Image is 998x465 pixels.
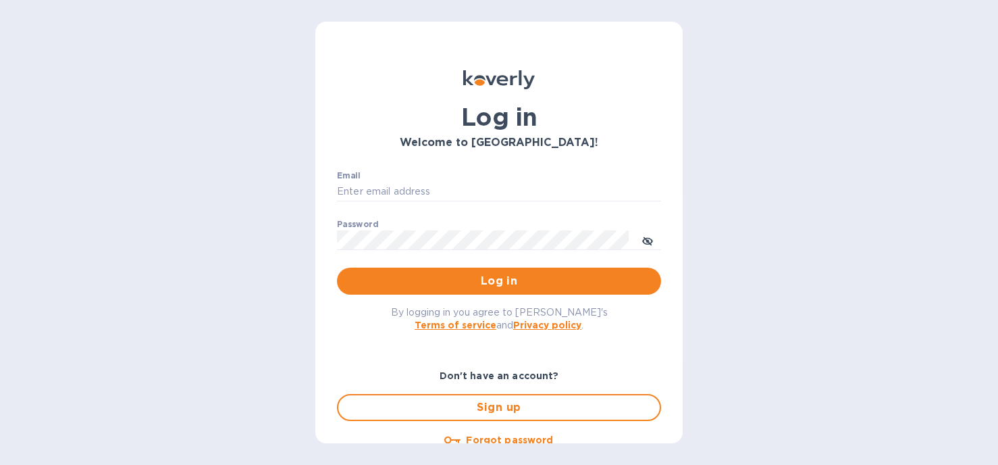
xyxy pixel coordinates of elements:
[337,182,661,202] input: Enter email address
[337,137,661,149] h3: Welcome to [GEOGRAPHIC_DATA]!
[349,399,649,416] span: Sign up
[513,320,581,331] a: Privacy policy
[463,70,535,89] img: Koverly
[415,320,496,331] a: Terms of service
[337,172,361,180] label: Email
[466,435,553,445] u: Forgot password
[337,220,378,228] label: Password
[348,273,650,289] span: Log in
[634,226,661,253] button: toggle password visibility
[440,370,559,381] b: Don't have an account?
[391,307,608,331] span: By logging in you agree to [PERSON_NAME]'s and .
[337,103,661,131] h1: Log in
[337,268,661,295] button: Log in
[337,394,661,421] button: Sign up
